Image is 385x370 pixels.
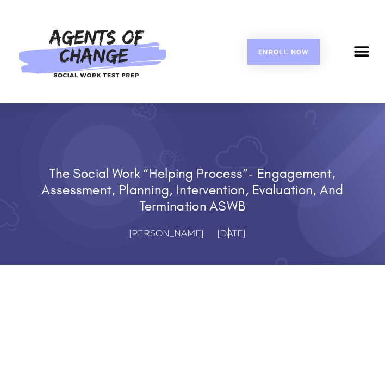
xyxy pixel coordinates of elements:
[247,39,320,65] a: Enroll Now
[217,228,246,238] time: [DATE]
[19,165,365,214] h1: The Social Work “Helping Process”- Engagement, Assessment, Planning, Intervention, Evaluation, an...
[217,226,257,242] a: [DATE]
[129,226,215,242] a: [PERSON_NAME]
[350,40,374,64] div: Menu Toggle
[129,226,204,242] span: [PERSON_NAME]
[258,48,309,55] span: Enroll Now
